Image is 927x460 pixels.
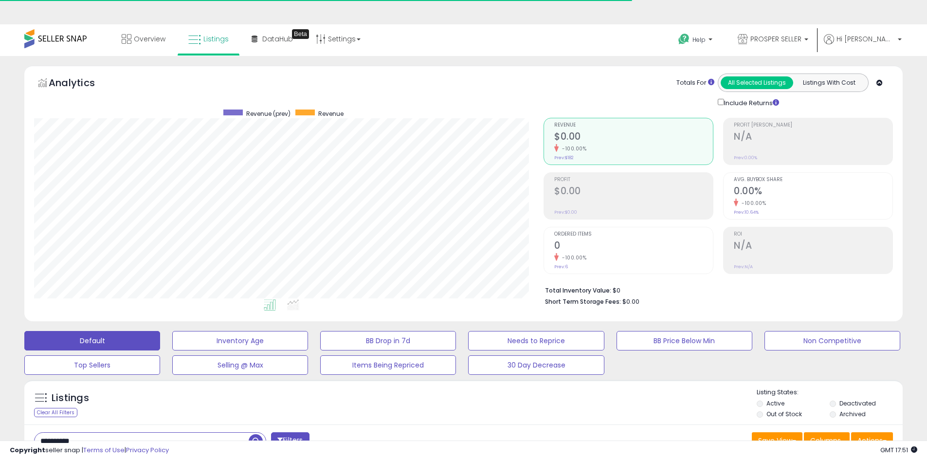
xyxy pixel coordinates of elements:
p: Listing States: [757,388,903,397]
h2: 0.00% [734,185,892,199]
button: Save View [752,432,802,449]
span: Columns [810,436,841,445]
label: Archived [839,410,866,418]
button: All Selected Listings [721,76,793,89]
h2: N/A [734,240,892,253]
b: Short Term Storage Fees: [545,297,621,306]
small: Prev: 6 [554,264,568,270]
div: seller snap | | [10,446,169,455]
small: Prev: 10.64% [734,209,759,215]
small: -100.00% [738,200,766,207]
a: DataHub [244,24,300,54]
small: Prev: $0.00 [554,209,577,215]
span: ROI [734,232,892,237]
label: Out of Stock [766,410,802,418]
a: Settings [309,24,368,54]
button: Default [24,331,160,350]
a: Help [671,26,722,56]
a: Privacy Policy [126,445,169,455]
span: Profit [554,177,713,183]
h5: Listings [52,391,89,405]
span: Revenue [554,123,713,128]
h2: 0 [554,240,713,253]
h2: $0.00 [554,185,713,199]
label: Active [766,399,784,407]
small: -100.00% [559,145,586,152]
div: Tooltip anchor [292,29,309,39]
button: Non Competitive [764,331,900,350]
small: Prev: N/A [734,264,753,270]
a: Listings [181,24,236,54]
button: Top Sellers [24,355,160,375]
div: Clear All Filters [34,408,77,417]
span: Listings [203,34,229,44]
label: Deactivated [839,399,876,407]
a: Hi [PERSON_NAME] [824,34,902,56]
span: Ordered Items [554,232,713,237]
a: Overview [114,24,173,54]
button: BB Price Below Min [617,331,752,350]
a: Terms of Use [83,445,125,455]
b: Total Inventory Value: [545,286,611,294]
button: Filters [271,432,309,449]
span: Avg. Buybox Share [734,177,892,183]
span: Help [692,36,706,44]
small: Prev: 0.00% [734,155,757,161]
span: Profit [PERSON_NAME] [734,123,892,128]
button: Listings With Cost [793,76,865,89]
h2: N/A [734,131,892,144]
h2: $0.00 [554,131,713,144]
span: DataHub [262,34,293,44]
button: Columns [804,432,850,449]
a: PROSPER SELLER [730,24,816,56]
span: Hi [PERSON_NAME] [836,34,895,44]
small: Prev: $182 [554,155,574,161]
button: BB Drop in 7d [320,331,456,350]
span: Revenue [318,110,344,118]
button: Actions [851,432,893,449]
i: Get Help [678,33,690,45]
span: 2025-09-16 17:51 GMT [880,445,917,455]
span: PROSPER SELLER [750,34,801,44]
h5: Analytics [49,76,114,92]
button: Inventory Age [172,331,308,350]
button: Needs to Reprice [468,331,604,350]
button: Items Being Repriced [320,355,456,375]
span: Revenue (prev) [246,110,291,118]
span: Overview [134,34,165,44]
button: Selling @ Max [172,355,308,375]
strong: Copyright [10,445,45,455]
div: Include Returns [710,97,791,108]
span: $0.00 [622,297,639,306]
li: $0 [545,284,886,295]
div: Totals For [676,78,714,88]
small: -100.00% [559,254,586,261]
button: 30 Day Decrease [468,355,604,375]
